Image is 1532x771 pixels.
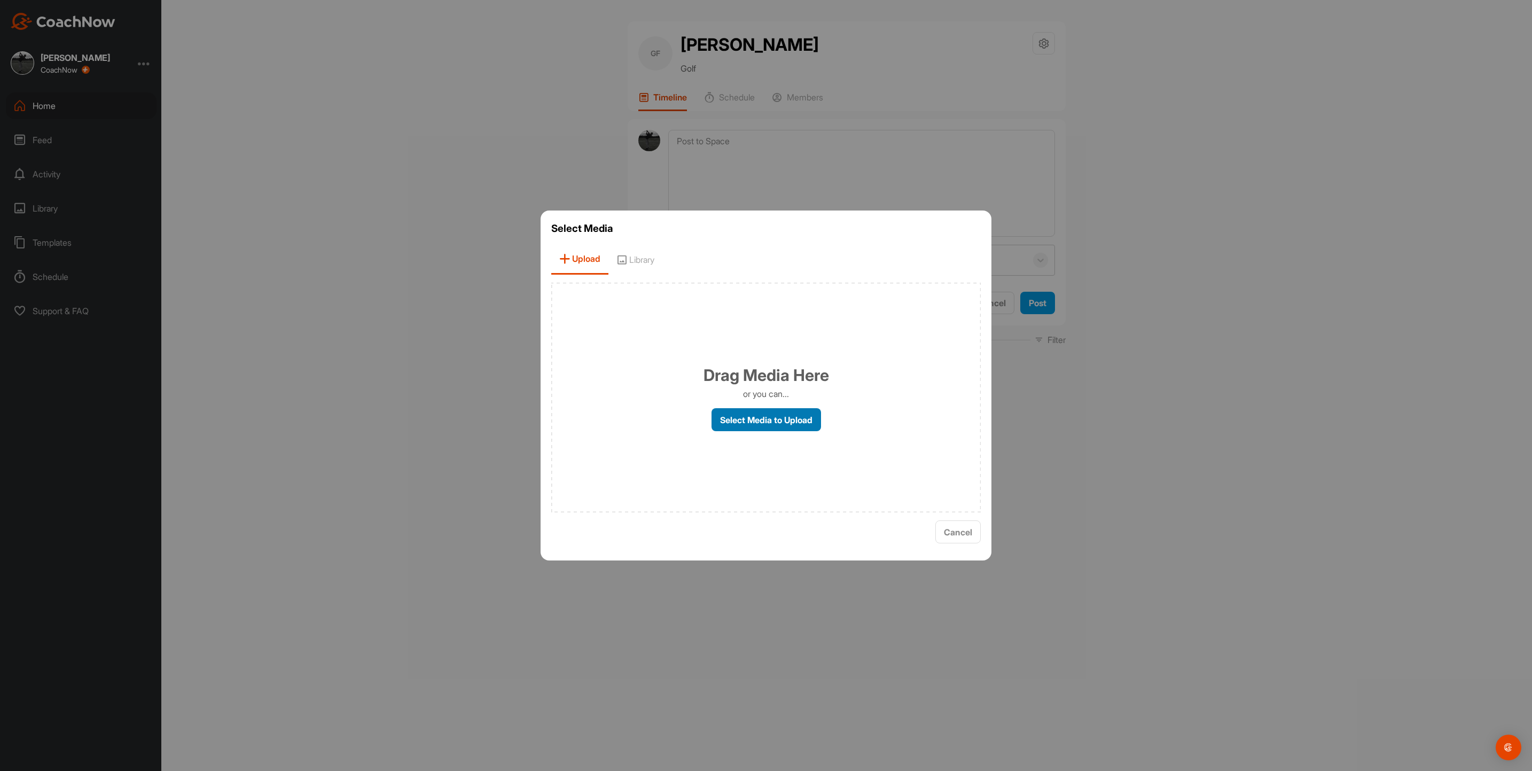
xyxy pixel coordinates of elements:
[935,520,981,543] button: Cancel
[1496,735,1521,760] div: Open Intercom Messenger
[704,363,829,387] h1: Drag Media Here
[944,527,972,538] span: Cancel
[712,408,821,431] label: Select Media to Upload
[608,244,662,275] span: Library
[551,244,608,275] span: Upload
[743,387,789,400] p: or you can...
[551,221,981,236] h3: Select Media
